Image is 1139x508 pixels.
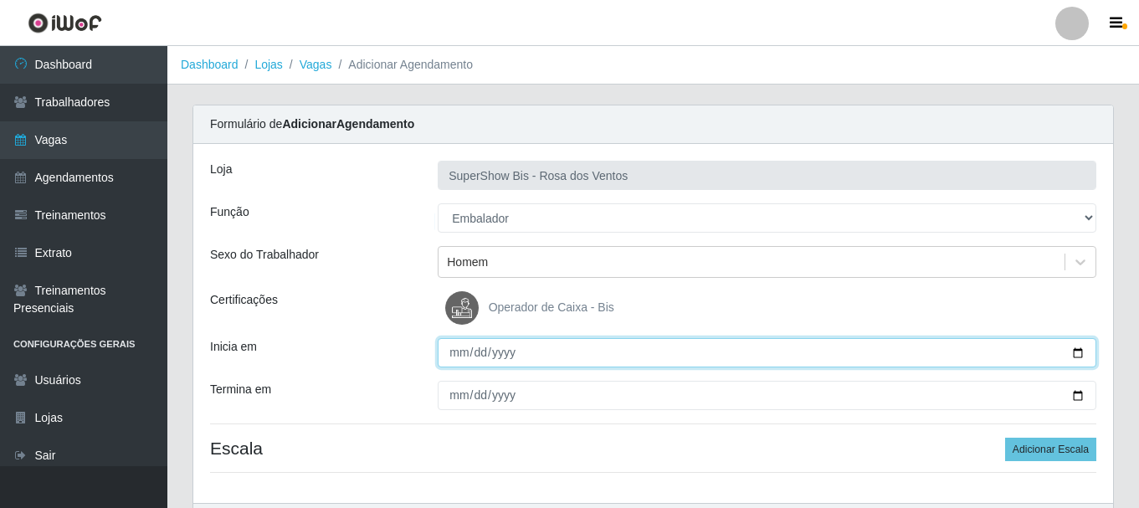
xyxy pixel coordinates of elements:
label: Termina em [210,381,271,398]
nav: breadcrumb [167,46,1139,85]
label: Loja [210,161,232,178]
li: Adicionar Agendamento [331,56,473,74]
img: Operador de Caixa - Bis [445,291,485,325]
label: Inicia em [210,338,257,356]
strong: Adicionar Agendamento [282,117,414,131]
div: Homem [447,254,488,271]
label: Função [210,203,249,221]
input: 00/00/0000 [438,338,1096,367]
img: CoreUI Logo [28,13,102,33]
label: Sexo do Trabalhador [210,246,319,264]
a: Dashboard [181,58,239,71]
a: Lojas [254,58,282,71]
button: Adicionar Escala [1005,438,1096,461]
h4: Escala [210,438,1096,459]
a: Vagas [300,58,332,71]
div: Formulário de [193,105,1113,144]
input: 00/00/0000 [438,381,1096,410]
label: Certificações [210,291,278,309]
span: Operador de Caixa - Bis [489,300,614,314]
